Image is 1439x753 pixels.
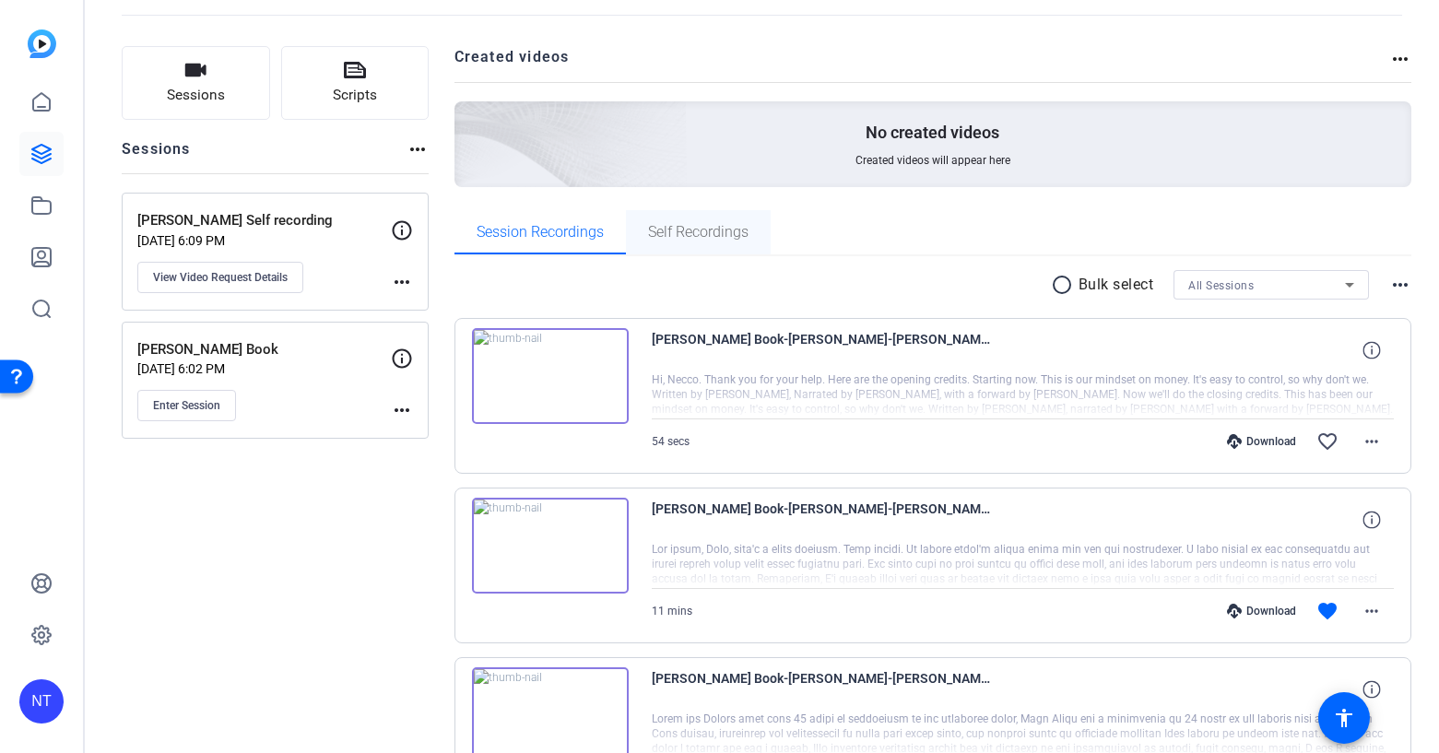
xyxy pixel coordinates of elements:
mat-icon: more_horiz [1389,274,1411,296]
img: thumb-nail [472,328,629,424]
span: Scripts [333,85,377,106]
p: No created videos [866,122,999,144]
img: blue-gradient.svg [28,29,56,58]
mat-icon: favorite_border [1316,430,1339,453]
div: Download [1218,434,1305,449]
span: [PERSON_NAME] Book-[PERSON_NAME]-[PERSON_NAME] Self recording-1755269555914-webcam [652,328,993,372]
span: 11 mins [652,605,692,618]
div: Download [1218,604,1305,618]
button: Enter Session [137,390,236,421]
mat-icon: more_horiz [1389,48,1411,70]
mat-icon: favorite [1316,600,1339,622]
p: [PERSON_NAME] Self recording [137,210,391,231]
h2: Created videos [454,46,1390,82]
h2: Sessions [122,138,191,173]
mat-icon: more_horiz [1361,600,1383,622]
p: Bulk select [1079,274,1154,296]
button: Sessions [122,46,270,120]
span: [PERSON_NAME] Book-[PERSON_NAME]-[PERSON_NAME] Self recording-1741295817843-webcam [652,667,993,712]
button: View Video Request Details [137,262,303,293]
div: NT [19,679,64,724]
span: [PERSON_NAME] Book-[PERSON_NAME]-[PERSON_NAME] Self recording-1743602572128-webcam [652,498,993,542]
p: [PERSON_NAME] Book [137,339,391,360]
span: Enter Session [153,398,220,413]
mat-icon: more_horiz [1361,430,1383,453]
p: [DATE] 6:09 PM [137,233,391,248]
span: Session Recordings [477,225,604,240]
span: Self Recordings [648,225,749,240]
mat-icon: radio_button_unchecked [1051,274,1079,296]
span: View Video Request Details [153,270,288,285]
img: thumb-nail [472,498,629,594]
mat-icon: more_horiz [407,138,429,160]
mat-icon: accessibility [1333,707,1355,729]
mat-icon: more_horiz [391,271,413,293]
span: 54 secs [652,435,690,448]
span: Sessions [167,85,225,106]
button: Scripts [281,46,430,120]
span: All Sessions [1188,279,1254,292]
p: [DATE] 6:02 PM [137,361,391,376]
mat-icon: more_horiz [391,399,413,421]
span: Created videos will appear here [855,153,1010,168]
